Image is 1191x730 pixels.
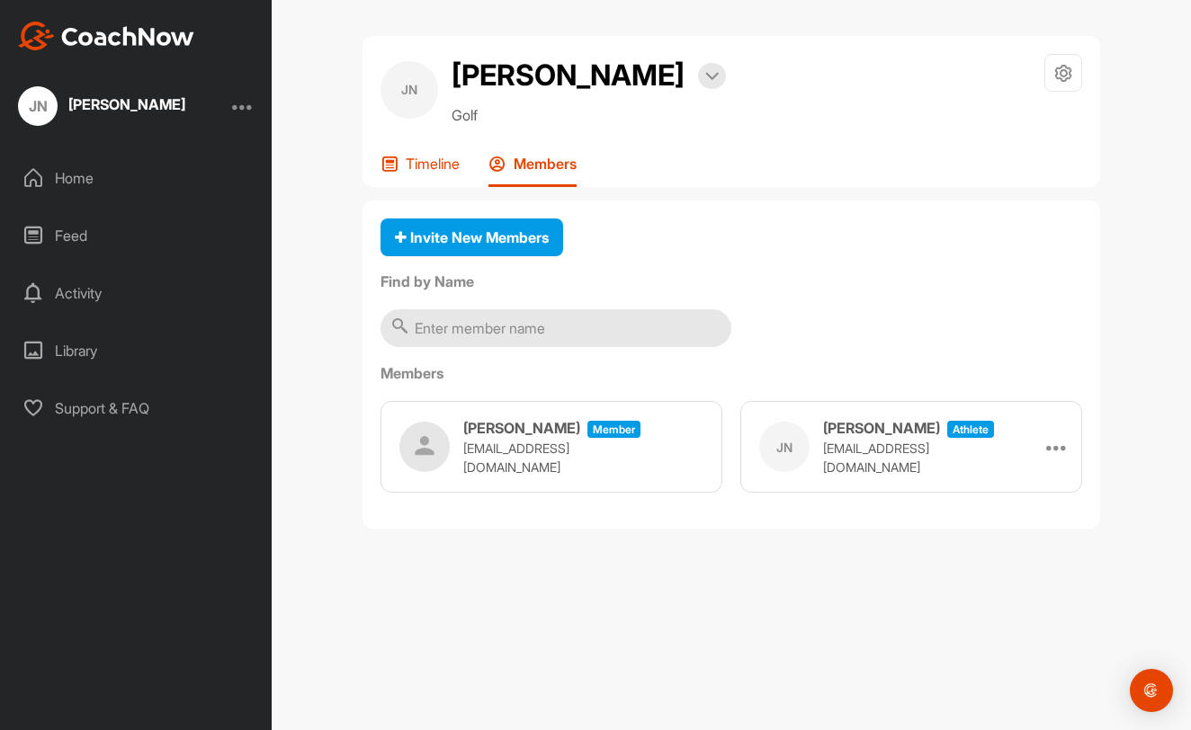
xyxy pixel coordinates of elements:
div: Home [10,156,264,200]
div: Support & FAQ [10,386,264,431]
h2: [PERSON_NAME] [452,54,685,97]
label: Members [381,362,1082,384]
span: Member [587,421,640,438]
h3: [PERSON_NAME] [463,417,580,439]
img: CoachNow [18,22,194,50]
div: Feed [10,213,264,258]
div: JN [381,61,438,119]
p: Timeline [406,155,460,173]
div: Open Intercom Messenger [1130,669,1173,712]
h3: [PERSON_NAME] [823,417,940,439]
button: Invite New Members [381,218,563,257]
img: user [399,422,450,472]
p: Golf [452,104,726,126]
div: Activity [10,271,264,316]
p: [EMAIL_ADDRESS][DOMAIN_NAME] [463,439,643,476]
div: Library [10,328,264,373]
input: Enter member name [381,309,731,347]
span: athlete [947,421,994,438]
div: [PERSON_NAME] [68,97,185,111]
img: arrow-down [705,72,719,81]
label: Find by Name [381,271,1082,292]
p: [EMAIL_ADDRESS][DOMAIN_NAME] [823,439,1003,476]
span: Invite New Members [395,228,549,246]
div: JN [759,422,810,472]
p: Members [514,155,577,173]
div: JN [18,86,58,126]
